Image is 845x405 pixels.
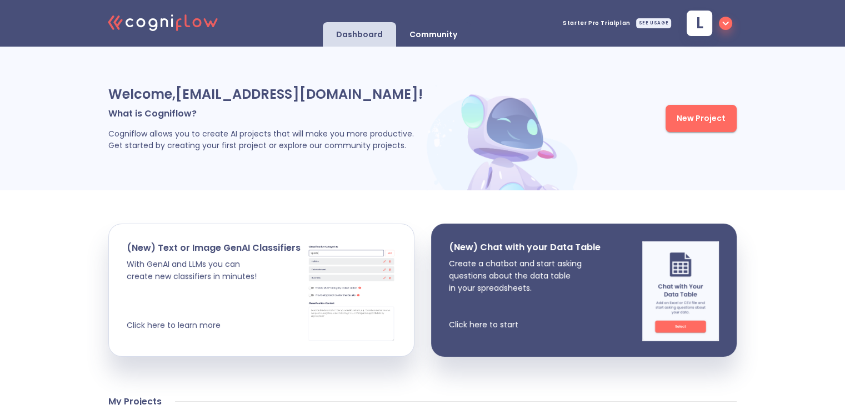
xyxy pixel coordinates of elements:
[423,85,584,190] img: header robot
[409,29,457,40] p: Community
[108,85,423,103] p: Welcome, [EMAIL_ADDRESS][DOMAIN_NAME] !
[108,108,423,119] p: What is Cogniflow?
[449,257,601,331] p: Create a chatbot and start asking questions about the data table in your spreadsheets. Click here...
[307,242,396,342] img: cards stack img
[677,112,726,125] span: New Project
[449,241,601,253] p: (New) Chat with your Data Table
[678,7,737,39] button: l
[108,128,423,151] p: Cogniflow allows you to create AI projects that will make you more productive. Get started by cre...
[127,258,301,331] p: With GenAI and LLMs you can create new classifiers in minutes! Click here to learn more
[563,21,631,26] span: Starter Pro Trial plan
[636,18,671,28] div: SEE USAGE
[336,29,383,40] p: Dashboard
[642,241,719,341] img: chat img
[696,16,703,31] span: l
[666,105,737,132] button: New Project
[127,242,301,254] p: (New) Text or Image GenAI Classifiers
